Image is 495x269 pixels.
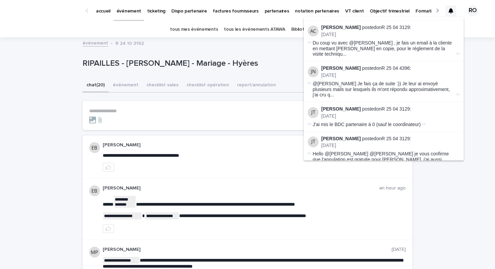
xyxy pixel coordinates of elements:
a: R 25 04 3129 [382,136,410,141]
p: posted on : [321,65,460,71]
p: [DATE] [321,72,460,78]
p: R 24 10 3192 [115,39,144,47]
img: Aurélie Cointrel [308,26,319,36]
a: tous les événements ATAWA [224,22,285,37]
button: like this post [103,224,114,233]
p: [PERSON_NAME] [103,142,373,148]
p: posted on : [321,106,460,112]
p: [DATE] [392,247,406,252]
button: like this post [103,163,114,172]
p: posted on : [321,25,460,30]
button: événement [109,79,142,93]
button: report/annulation [233,79,280,93]
a: tous mes événements [170,22,218,37]
span: @[PERSON_NAME] Je fais ça de suite :)) Je leur ai envoyé plusieurs mails sur lesquels ils m'ont r... [313,81,455,98]
p: [DATE] [321,32,460,37]
button: checklist sales [142,79,183,93]
strong: [PERSON_NAME] [321,136,361,141]
a: R 25 04 3129 [382,106,410,112]
span: Hello @[PERSON_NAME] @[PERSON_NAME] je vous confirme que l'annulation est gratuite pour [PERSON_N... [313,151,455,168]
button: chat (20) [82,79,109,93]
strong: [PERSON_NAME] [321,25,361,30]
strong: [PERSON_NAME] [321,106,361,112]
span: Du coup vu avec @[PERSON_NAME] , je fais un email à la cliente en mettant [PERSON_NAME] en copie,... [313,40,455,57]
img: Jeanne Nogrix [308,66,319,77]
img: Joy Tarade [308,107,319,118]
a: R 25 04 3129 [382,25,410,30]
p: [DATE] [321,143,460,148]
a: événement [82,39,108,47]
a: R 25 04 4396 [382,65,410,71]
p: [PERSON_NAME] [103,247,392,252]
div: RO [467,5,478,16]
img: Ls34BcGeRexTGTNfXpUC [13,4,79,18]
strong: [PERSON_NAME] [321,65,361,71]
p: [DATE] [321,113,460,119]
p: posted on : [321,136,460,142]
a: Bibliothèque 3D [291,22,325,37]
button: checklist opération [183,79,233,93]
p: RIPAILLES - [PERSON_NAME] - Mariage - Hyères [82,59,360,68]
p: [PERSON_NAME] [103,185,379,191]
p: an hour ago [379,185,406,191]
img: Joy Tarade [308,137,319,147]
span: J'ai mis le BDC partenaire à 0 (sauf le coordinateur) [313,122,421,127]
